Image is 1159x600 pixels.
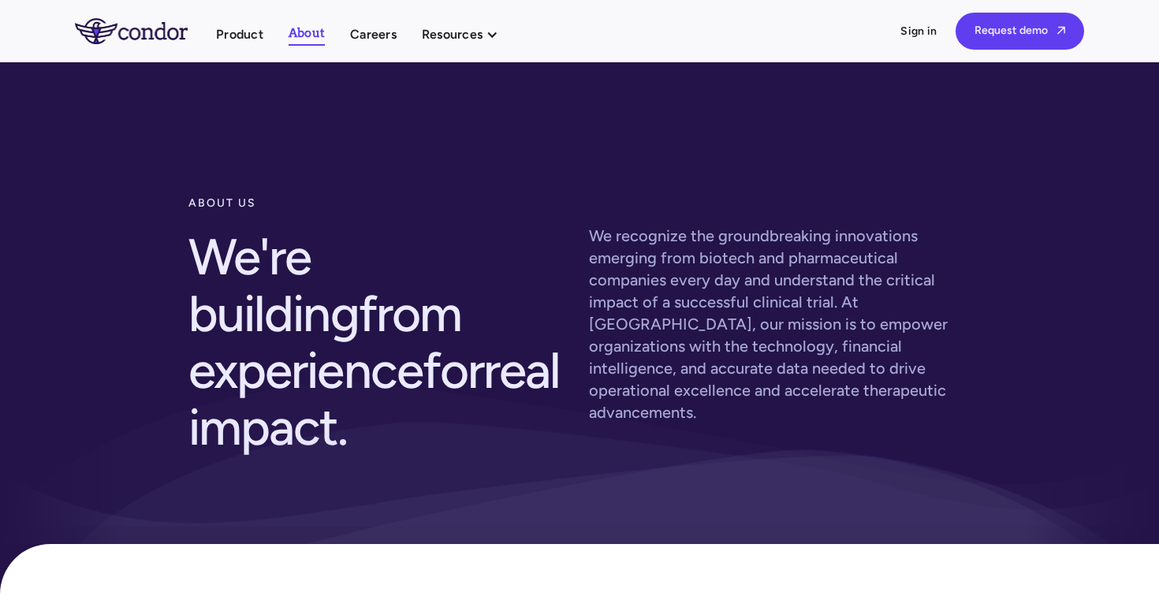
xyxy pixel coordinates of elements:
h2: We're building for [188,219,570,465]
div: about us [188,188,570,219]
div: Resources [422,24,483,45]
a: Request demo [956,13,1084,50]
a: Sign in [900,24,937,39]
a: About [289,23,325,46]
span:  [1057,25,1065,35]
p: We recognize the groundbreaking innovations emerging from biotech and pharmaceutical companies ev... [589,225,971,423]
a: Product [216,24,263,45]
a: home [75,18,216,43]
a: Careers [350,24,397,45]
span: real impact. [188,340,560,457]
span: from experience [188,283,461,401]
div: Resources [422,24,514,45]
